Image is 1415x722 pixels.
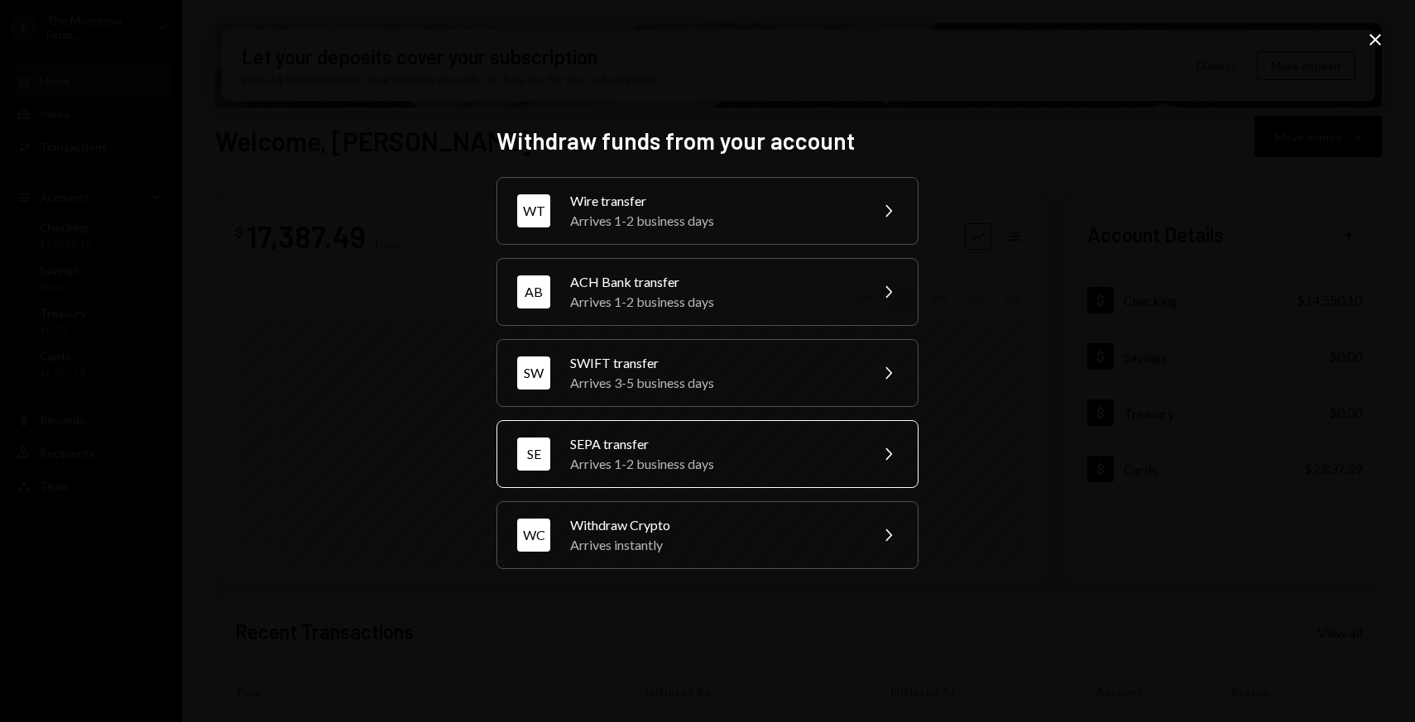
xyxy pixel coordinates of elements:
div: Withdraw Crypto [570,515,858,535]
div: Wire transfer [570,191,858,211]
button: ABACH Bank transferArrives 1-2 business days [496,258,919,326]
button: WCWithdraw CryptoArrives instantly [496,501,919,569]
div: Arrives instantly [570,535,858,555]
div: Arrives 1-2 business days [570,292,858,312]
div: SWIFT transfer [570,353,858,373]
div: WC [517,519,550,552]
h2: Withdraw funds from your account [496,125,919,157]
div: WT [517,194,550,227]
div: Arrives 3-5 business days [570,373,858,393]
button: SESEPA transferArrives 1-2 business days [496,420,919,488]
button: WTWire transferArrives 1-2 business days [496,177,919,245]
div: SW [517,356,550,390]
div: SE [517,438,550,471]
div: Arrives 1-2 business days [570,211,858,231]
div: SEPA transfer [570,434,858,454]
div: Arrives 1-2 business days [570,454,858,474]
div: ACH Bank transfer [570,272,858,292]
button: SWSWIFT transferArrives 3-5 business days [496,339,919,407]
div: AB [517,275,550,308]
